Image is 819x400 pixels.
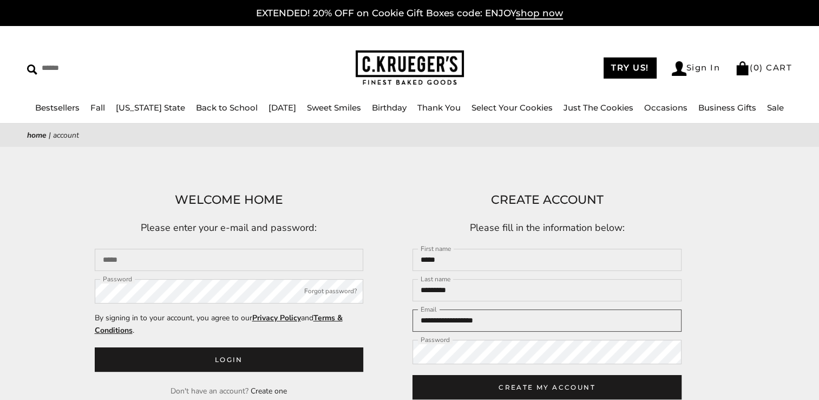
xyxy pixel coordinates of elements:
[412,190,682,210] h1: CREATE ACCOUNT
[252,313,301,323] a: Privacy Policy
[372,102,407,113] a: Birthday
[49,130,51,140] span: |
[735,62,792,73] a: (0) CART
[307,102,361,113] a: Sweet Smiles
[412,220,682,236] p: Please fill in the information below:
[256,8,563,20] a: EXTENDED! 20% OFF on Cookie Gift Boxes code: ENJOYshop now
[90,102,105,113] a: Fall
[251,386,287,396] a: Create one
[27,129,792,141] nav: breadcrumbs
[767,102,784,113] a: Sale
[196,102,258,113] a: Back to School
[95,220,364,236] p: Please enter your e-mail and password:
[95,249,364,271] input: Email
[171,386,248,396] span: Don't have an account?
[698,102,756,113] a: Business Gifts
[644,102,687,113] a: Occasions
[672,61,720,76] a: Sign In
[471,102,553,113] a: Select Your Cookies
[27,64,37,75] img: Search
[604,57,657,79] a: TRY US!
[754,62,760,73] span: 0
[95,279,364,304] input: Password
[412,375,682,399] button: CREATE MY ACCOUNT
[27,130,47,140] a: Home
[516,8,563,20] span: shop now
[27,60,208,76] input: Search
[412,309,682,332] input: Email
[35,102,80,113] a: Bestsellers
[95,312,364,337] p: By signing in to your account, you agree to our and .
[9,359,112,391] iframe: Sign Up via Text for Offers
[672,61,686,76] img: Account
[53,130,79,140] span: Account
[564,102,633,113] a: Just The Cookies
[95,347,364,372] button: Login
[95,190,364,210] h1: WELCOME HOME
[356,50,464,86] img: C.KRUEGER'S
[412,249,682,271] input: First name
[417,102,461,113] a: Thank You
[735,61,750,75] img: Bag
[412,279,682,301] input: Last name
[268,102,296,113] a: [DATE]
[412,340,682,364] input: Password
[95,313,343,336] a: Terms & Conditions
[116,102,185,113] a: [US_STATE] State
[304,286,357,297] button: Forgot password?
